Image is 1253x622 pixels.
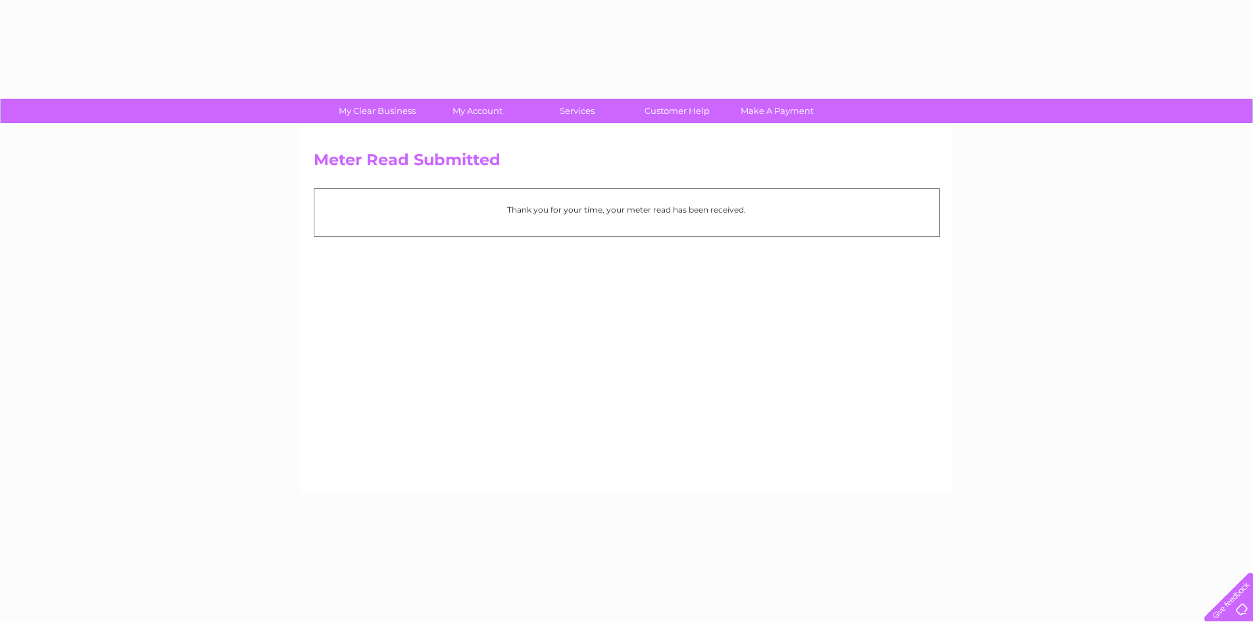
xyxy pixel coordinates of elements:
[523,99,631,123] a: Services
[314,151,940,176] h2: Meter Read Submitted
[323,99,431,123] a: My Clear Business
[321,203,933,216] p: Thank you for your time, your meter read has been received.
[623,99,731,123] a: Customer Help
[423,99,531,123] a: My Account
[723,99,831,123] a: Make A Payment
